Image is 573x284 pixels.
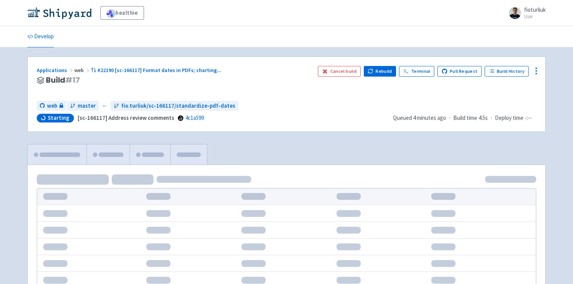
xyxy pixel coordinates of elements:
[393,114,536,122] div: · ·
[91,67,222,74] a: #22190 [sc-166117] Format dates in PDFs; charting...
[27,26,54,47] a: Develop
[399,66,434,77] a: Terminal
[364,66,396,77] button: Rebuild
[485,66,529,77] a: Build History
[67,101,99,111] a: master
[102,102,108,110] span: ←
[437,66,482,77] a: Pull Request
[47,102,57,110] span: web
[111,101,238,111] a: fio.turliuk/sc-166117/standardize-pdf-dates
[100,6,144,20] a: healthie
[413,114,446,121] time: 4 minutes ago
[524,14,546,19] small: User
[495,114,523,122] span: Deploy time
[37,67,74,74] a: Applications
[48,114,69,122] span: Starting
[121,102,235,110] span: fio.turliuk/sc-166117/standardize-pdf-dates
[27,7,91,19] img: Shipyard logo
[74,67,91,74] span: web
[504,7,546,19] a: fioturliuk User
[46,76,80,85] span: Build
[185,114,204,121] a: 4c1a599
[65,75,80,85] span: # 17
[393,114,446,121] span: Queued
[453,114,477,122] span: Build time
[78,114,174,121] strong: [sc-166117] Address review comments
[78,102,96,110] span: master
[524,6,546,13] span: fioturliuk
[97,67,221,74] span: #22190 [sc-166117] Format dates in PDFs; charting ...
[318,66,361,77] button: Cancel build
[525,114,532,122] span: -:--
[479,114,488,122] span: 4.5s
[37,101,66,111] a: web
